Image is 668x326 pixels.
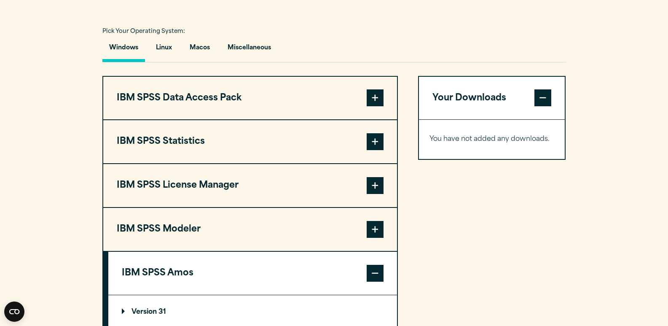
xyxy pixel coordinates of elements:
[102,38,145,62] button: Windows
[102,29,185,34] span: Pick Your Operating System:
[103,164,397,207] button: IBM SPSS License Manager
[419,119,565,159] div: Your Downloads
[103,208,397,251] button: IBM SPSS Modeler
[429,133,555,145] p: You have not added any downloads.
[103,120,397,163] button: IBM SPSS Statistics
[103,77,397,120] button: IBM SPSS Data Access Pack
[108,252,397,295] button: IBM SPSS Amos
[4,302,24,322] button: Open CMP widget
[149,38,179,62] button: Linux
[221,38,278,62] button: Miscellaneous
[122,309,166,315] p: Version 31
[183,38,217,62] button: Macos
[419,77,565,120] button: Your Downloads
